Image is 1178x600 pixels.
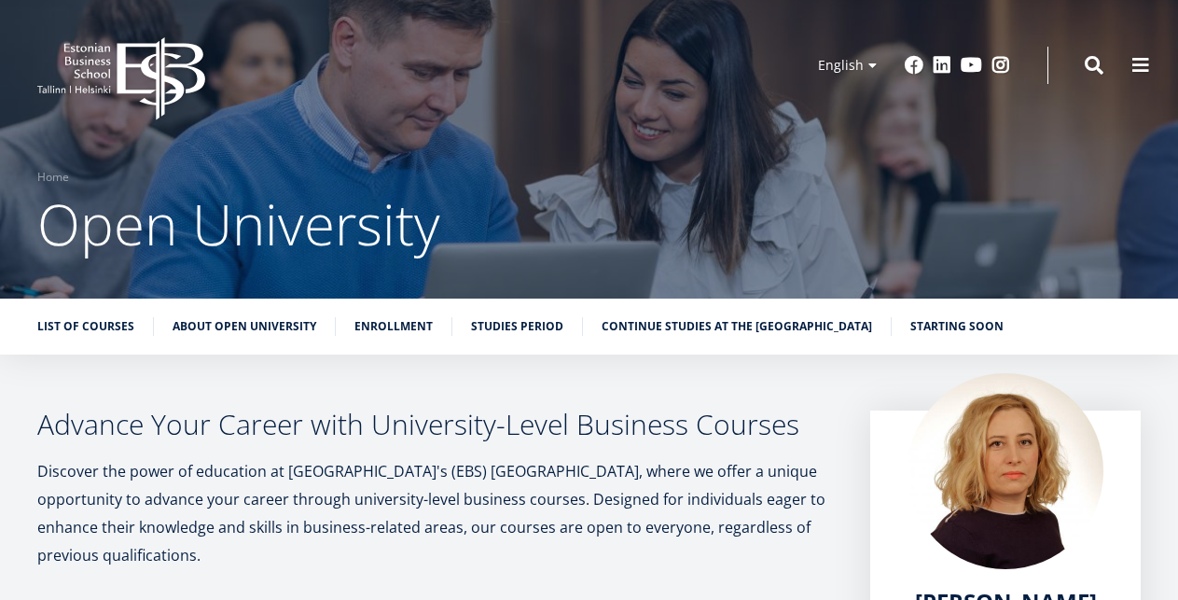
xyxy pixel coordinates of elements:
a: Facebook [905,56,923,75]
a: Enrollment [354,317,433,336]
a: Instagram [991,56,1010,75]
p: Discover the power of education at [GEOGRAPHIC_DATA]'s (EBS) [GEOGRAPHIC_DATA], where we offer a ... [37,457,833,569]
a: List of Courses [37,317,134,336]
a: About Open University [173,317,316,336]
a: Youtube [961,56,982,75]
a: Linkedin [933,56,951,75]
a: Home [37,168,69,187]
a: Starting soon [910,317,1004,336]
a: Continue studies at the [GEOGRAPHIC_DATA] [602,317,872,336]
span: Open University [37,186,440,262]
h3: Advance Your Career with University-Level Business Courses [37,411,833,439]
img: Kadri Osula Learning Journey Advisor [908,373,1103,569]
a: Studies period [471,317,563,336]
